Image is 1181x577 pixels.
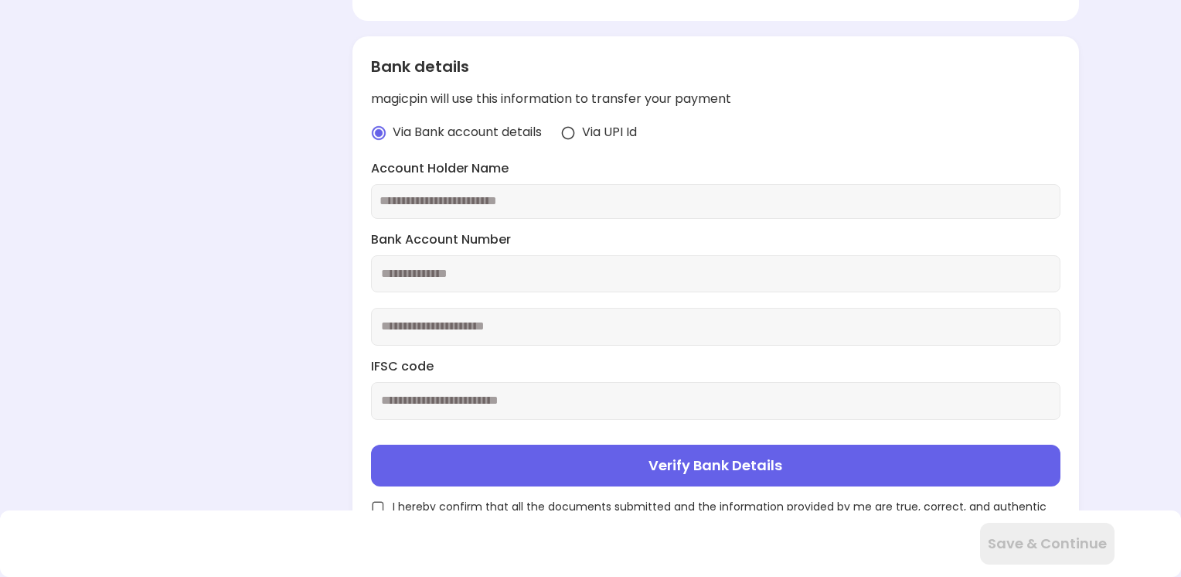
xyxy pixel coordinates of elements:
label: Bank Account Number [371,231,1061,249]
img: radio [371,125,386,141]
div: Bank details [371,55,1061,78]
label: IFSC code [371,358,1061,376]
label: Account Holder Name [371,160,1061,178]
button: Save & Continue [980,523,1115,565]
img: radio [560,125,576,141]
button: Verify Bank Details [371,445,1061,487]
span: Via Bank account details [393,124,542,142]
div: magicpin will use this information to transfer your payment [371,90,1061,108]
img: unchecked [371,500,385,514]
span: I hereby confirm that all the documents submitted and the information provided by me are true, co... [393,499,1061,530]
span: Via UPI Id [582,124,637,142]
